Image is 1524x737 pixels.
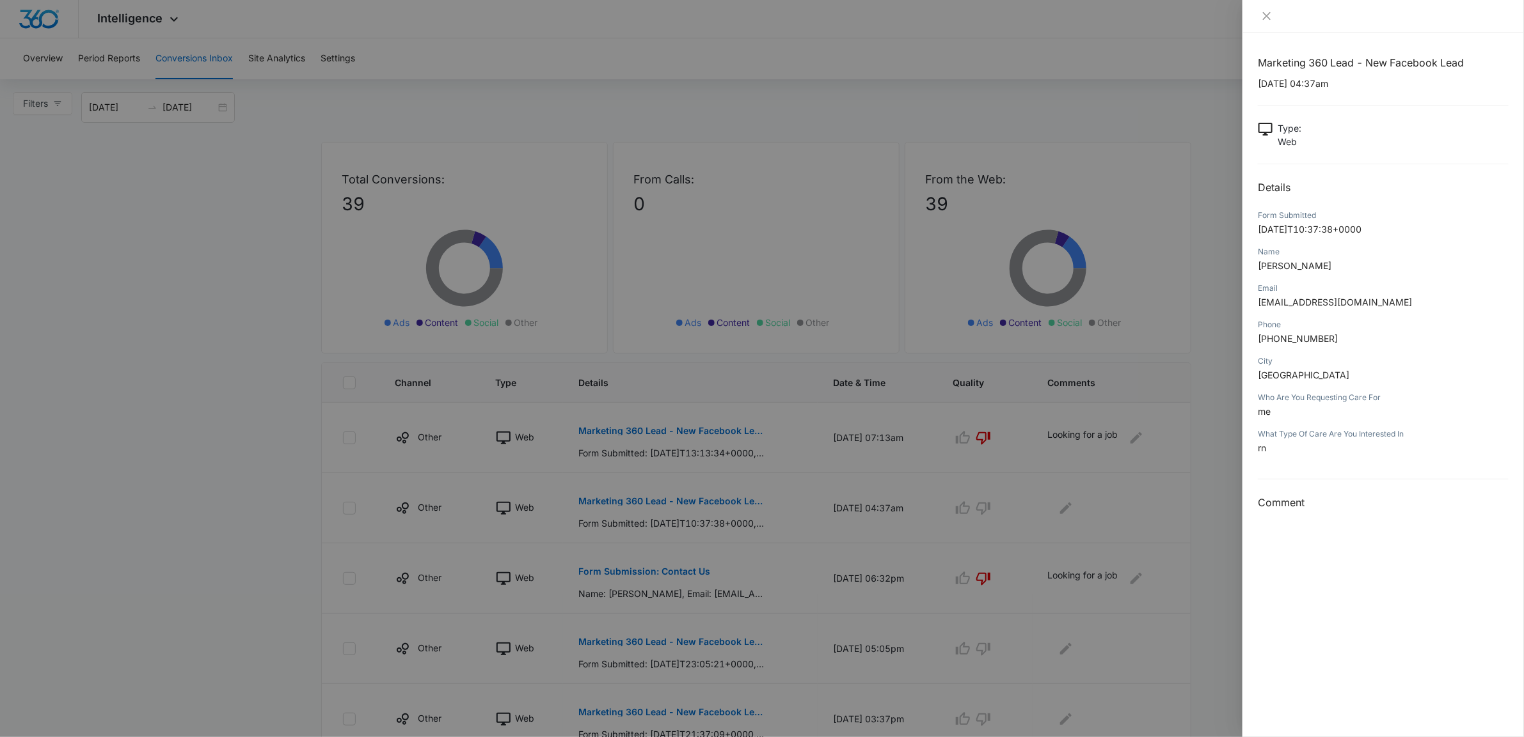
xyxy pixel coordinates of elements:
p: Web [1278,135,1301,148]
span: [DATE]T10:37:38+0000 [1258,224,1361,235]
h1: Marketing 360 Lead - New Facebook Lead [1258,55,1509,70]
p: [DATE] 04:37am [1258,77,1509,90]
span: close [1262,11,1272,21]
div: Email [1258,283,1509,294]
span: [PHONE_NUMBER] [1258,333,1338,344]
h2: Details [1258,180,1509,195]
div: What Type Of Care Are You Interested In [1258,428,1509,440]
p: Type : [1278,121,1301,135]
span: rn [1258,442,1266,453]
div: Name [1258,246,1509,258]
div: Form Submitted [1258,210,1509,221]
div: City [1258,355,1509,367]
span: [PERSON_NAME] [1258,260,1331,271]
span: me [1258,406,1271,417]
span: [GEOGRAPHIC_DATA] [1258,369,1349,380]
div: Phone [1258,319,1509,330]
div: Who Are You Requesting Care For [1258,392,1509,403]
span: [EMAIL_ADDRESS][DOMAIN_NAME] [1258,297,1412,307]
h3: Comment [1258,495,1509,510]
button: Close [1258,10,1276,22]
